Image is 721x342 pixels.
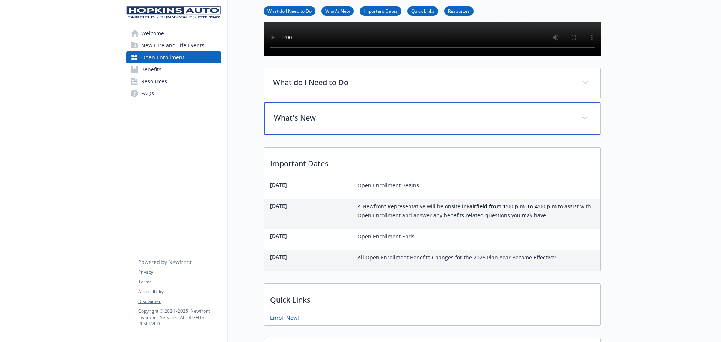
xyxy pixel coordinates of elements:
[141,27,164,39] span: Welcome
[270,314,299,322] a: Enroll Now!
[141,63,161,75] span: Benefits
[138,279,221,285] a: Terms
[360,7,401,14] a: Important Dates
[357,181,419,190] p: Open Enrollment Begins
[467,203,558,210] strong: Fairfield from 1:00 p.m. to 4:00 p.m.
[264,102,600,135] div: What's New
[141,51,184,63] span: Open Enrollment
[141,87,154,99] span: FAQs
[270,232,345,240] p: [DATE]
[264,148,600,175] p: Important Dates
[141,39,204,51] span: New Hire and Life Events
[264,68,600,99] div: What do I Need to Do
[126,75,221,87] a: Resources
[264,7,315,14] a: What do I Need to Do
[138,288,221,295] a: Accessibility
[444,7,474,14] a: Resources
[273,77,573,88] p: What do I Need to Do
[321,7,354,14] a: What's New
[357,202,597,220] p: A Newfront Representative will be onsite in to assist with Open Enrollment and answer any benefit...
[141,75,167,87] span: Resources
[126,87,221,99] a: FAQs
[357,253,556,262] p: All Open Enrollment Benefits Changes for the 2025 Plan Year Become Effective!
[270,202,345,210] p: [DATE]
[138,269,221,276] a: Privacy
[264,284,600,312] p: Quick Links
[270,181,345,189] p: [DATE]
[357,232,415,241] p: Open Enrollment Ends
[126,51,221,63] a: Open Enrollment
[126,63,221,75] a: Benefits
[126,27,221,39] a: Welcome
[270,253,345,261] p: [DATE]
[138,308,221,327] p: Copyright © 2024 - 2025 , Newfront Insurance Services, ALL RIGHTS RESERVED
[274,112,573,124] p: What's New
[126,39,221,51] a: New Hire and Life Events
[138,298,221,305] a: Disclaimer
[407,7,438,14] a: Quick Links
